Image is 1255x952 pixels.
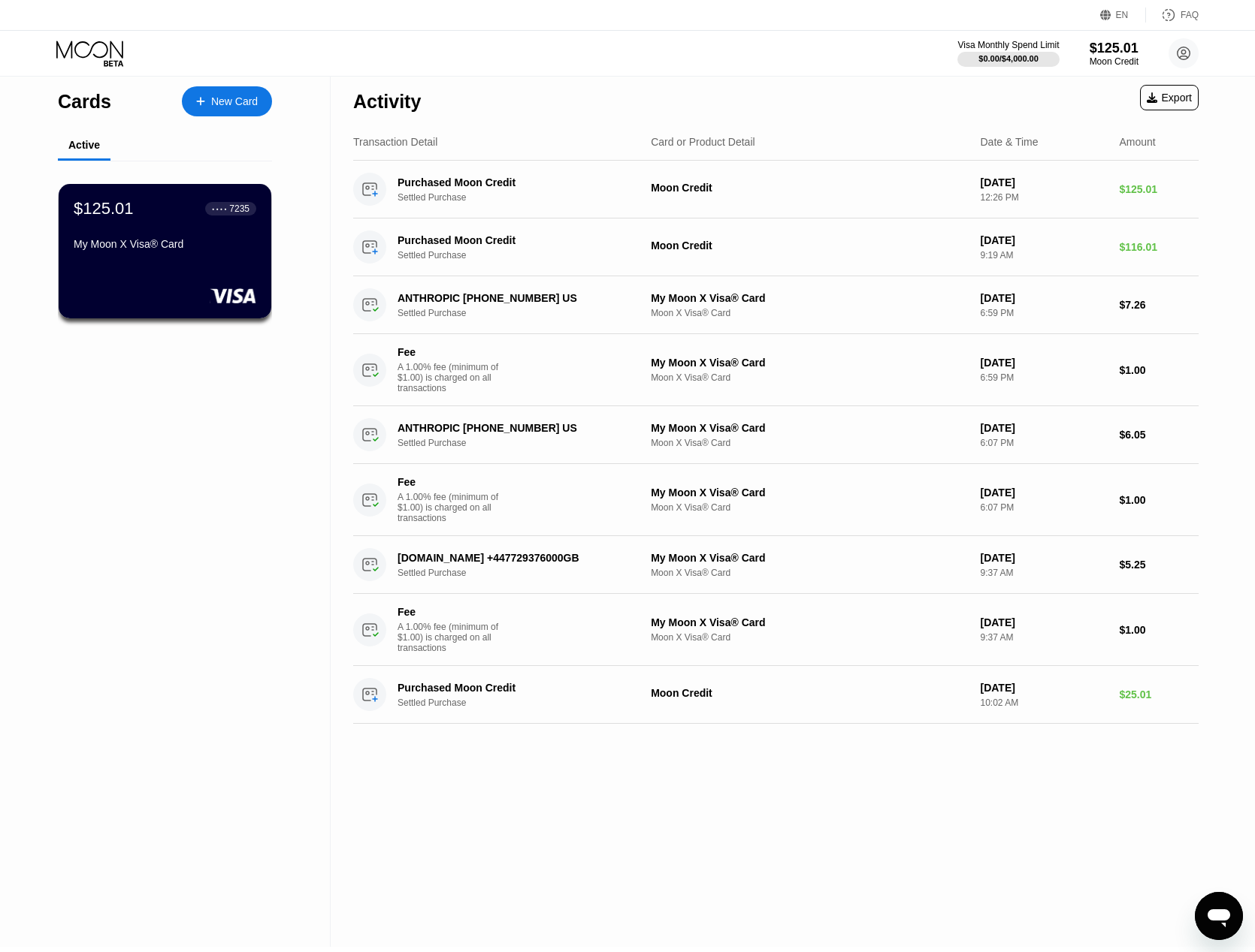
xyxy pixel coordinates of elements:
[1119,688,1199,700] div: $25.01
[398,606,503,618] div: Fee
[353,464,1199,536] div: FeeA 1.00% fee (minimum of $1.00) is charged on all transactionsMy Moon X Visa® CardMoon X Visa® ...
[398,362,510,393] div: A 1.00% fee (minimum of $1.00) is charged on all transactions
[651,632,968,643] div: Moon X Visa® Card
[353,666,1199,724] div: Purchased Moon CreditSettled PurchaseMoon Credit[DATE]10:02 AM$25.01
[398,234,637,246] div: Purchased Moon Credit
[651,502,968,513] div: Moon X Visa® Card
[74,238,256,250] div: My Moon X Visa® Card
[353,594,1199,666] div: FeeA 1.00% fee (minimum of $1.00) is charged on all transactionsMy Moon X Visa® CardMoon X Visa® ...
[398,476,503,488] div: Fee
[980,357,1107,369] div: [DATE]
[957,40,1059,67] div: Visa Monthly Spend Limit$0.00/$4,000.00
[980,234,1107,246] div: [DATE]
[980,192,1107,203] div: 12:26 PM
[1119,299,1199,311] div: $7.26
[980,616,1107,628] div: [DATE]
[353,536,1199,594] div: [DOMAIN_NAME] +447729376000GBSettled PurchaseMy Moon X Visa® CardMoon X Visa® Card[DATE]9:37 AM$5.25
[353,161,1199,218] div: Purchased Moon CreditSettled PurchaseMoon Credit[DATE]12:26 PM$125.01
[1090,41,1139,56] div: $125.01
[651,487,968,499] div: My Moon X Visa® Card
[398,492,510,523] div: A 1.00% fee (minimum of $1.00) is charged on all transactions
[398,682,637,694] div: Purchased Moon Credit
[353,406,1199,464] div: ANTHROPIC [PHONE_NUMBER] USSettled PurchaseMy Moon X Visa® CardMoon X Visa® Card[DATE]6:07 PM$6.05
[398,308,655,318] div: Settled Purchase
[1147,92,1192,104] div: Export
[182,86,272,116] div: New Card
[980,372,1107,383] div: 6:59 PM
[353,218,1199,276] div: Purchased Moon CreditSettled PurchaseMoon Credit[DATE]9:19 AM$116.01
[651,308,968,318] div: Moon X Visa® Card
[1119,624,1199,636] div: $1.00
[980,250,1107,261] div: 9:19 AM
[651,616,968,628] div: My Moon X Visa® Card
[1116,10,1129,20] div: EN
[398,438,655,448] div: Settled Purchase
[980,438,1107,448] div: 6:07 PM
[978,54,1039,63] div: $0.00 / $4,000.00
[398,192,655,203] div: Settled Purchase
[1119,241,1199,253] div: $116.01
[651,687,968,699] div: Moon Credit
[398,568,655,578] div: Settled Purchase
[59,184,271,318] div: $125.01● ● ● ●7235My Moon X Visa® Card
[651,182,968,194] div: Moon Credit
[980,136,1038,148] div: Date & Time
[398,552,637,564] div: [DOMAIN_NAME] +447729376000GB
[1100,8,1146,23] div: EN
[1119,429,1199,441] div: $6.05
[398,346,503,358] div: Fee
[980,568,1107,578] div: 9:37 AM
[651,136,755,148] div: Card or Product Detail
[651,438,968,448] div: Moon X Visa® Card
[651,240,968,252] div: Moon Credit
[1119,183,1199,195] div: $125.01
[398,250,655,261] div: Settled Purchase
[398,292,637,304] div: ANTHROPIC [PHONE_NUMBER] US
[980,176,1107,188] div: [DATE]
[74,199,134,218] div: $125.01
[980,502,1107,513] div: 6:07 PM
[980,682,1107,694] div: [DATE]
[1119,559,1199,571] div: $5.25
[957,40,1059,50] div: Visa Monthly Spend Limit
[229,203,249,214] div: 7235
[980,422,1107,434] div: [DATE]
[1195,892,1243,940] iframe: Кнопка запуска окна обмена сообщениями
[398,697,655,708] div: Settled Purchase
[68,139,100,151] div: Active
[58,91,111,113] div: Cards
[980,292,1107,304] div: [DATE]
[1119,136,1155,148] div: Amount
[1146,8,1199,23] div: FAQ
[353,136,437,148] div: Transaction Detail
[353,91,421,113] div: Activity
[1090,41,1139,67] div: $125.01Moon Credit
[211,95,258,108] div: New Card
[1140,85,1199,110] div: Export
[980,632,1107,643] div: 9:37 AM
[353,334,1199,406] div: FeeA 1.00% fee (minimum of $1.00) is charged on all transactionsMy Moon X Visa® CardMoon X Visa® ...
[980,308,1107,318] div: 6:59 PM
[398,622,510,653] div: A 1.00% fee (minimum of $1.00) is charged on all transactions
[651,372,968,383] div: Moon X Visa® Card
[212,206,227,211] div: ● ● ● ●
[353,276,1199,334] div: ANTHROPIC [PHONE_NUMBER] USSettled PurchaseMy Moon X Visa® CardMoon X Visa® Card[DATE]6:59 PM$7.26
[980,487,1107,499] div: [DATE]
[980,697,1107,708] div: 10:02 AM
[651,552,968,564] div: My Moon X Visa® Card
[398,422,637,434] div: ANTHROPIC [PHONE_NUMBER] US
[398,176,637,188] div: Purchased Moon Credit
[1119,364,1199,376] div: $1.00
[651,422,968,434] div: My Moon X Visa® Card
[651,568,968,578] div: Moon X Visa® Card
[980,552,1107,564] div: [DATE]
[651,357,968,369] div: My Moon X Visa® Card
[651,292,968,304] div: My Moon X Visa® Card
[1090,56,1139,67] div: Moon Credit
[1119,494,1199,506] div: $1.00
[1181,10,1199,20] div: FAQ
